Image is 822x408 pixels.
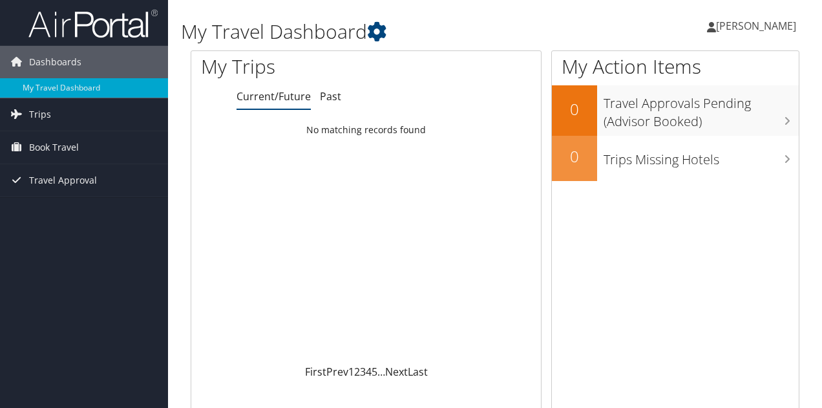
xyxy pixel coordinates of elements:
[348,365,354,379] a: 1
[181,18,600,45] h1: My Travel Dashboard
[320,89,341,103] a: Past
[191,118,541,142] td: No matching records found
[326,365,348,379] a: Prev
[360,365,366,379] a: 3
[366,365,372,379] a: 4
[716,19,796,33] span: [PERSON_NAME]
[552,85,799,135] a: 0Travel Approvals Pending (Advisor Booked)
[29,131,79,164] span: Book Travel
[29,46,81,78] span: Dashboards
[237,89,311,103] a: Current/Future
[372,365,377,379] a: 5
[305,365,326,379] a: First
[29,164,97,197] span: Travel Approval
[408,365,428,379] a: Last
[29,98,51,131] span: Trips
[385,365,408,379] a: Next
[552,145,597,167] h2: 0
[552,98,597,120] h2: 0
[354,365,360,379] a: 2
[604,144,799,169] h3: Trips Missing Hotels
[552,53,799,80] h1: My Action Items
[28,8,158,39] img: airportal-logo.png
[377,365,385,379] span: …
[604,88,799,131] h3: Travel Approvals Pending (Advisor Booked)
[201,53,386,80] h1: My Trips
[707,6,809,45] a: [PERSON_NAME]
[552,136,799,181] a: 0Trips Missing Hotels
